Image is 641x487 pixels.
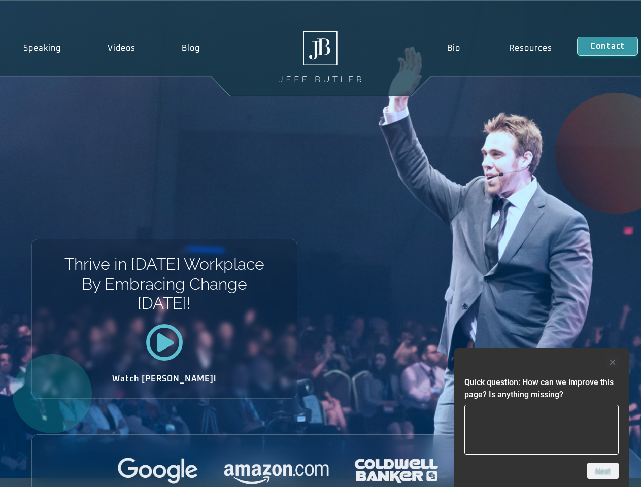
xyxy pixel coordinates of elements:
[464,356,619,479] div: Quick question: How can we improve this page? Is anything missing?
[422,37,577,60] nav: Menu
[158,37,223,60] a: Blog
[485,37,577,60] a: Resources
[577,37,638,56] a: Contact
[590,42,625,50] span: Contact
[63,255,265,313] h1: Thrive in [DATE] Workplace By Embracing Change [DATE]!
[464,376,619,401] h2: Quick question: How can we improve this page? Is anything missing?
[587,463,619,479] button: Next question
[606,356,619,368] button: Hide survey
[68,375,261,383] h2: Watch [PERSON_NAME]!
[84,37,159,60] a: Videos
[422,37,485,60] a: Bio
[464,405,619,455] textarea: Quick question: How can we improve this page? Is anything missing?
